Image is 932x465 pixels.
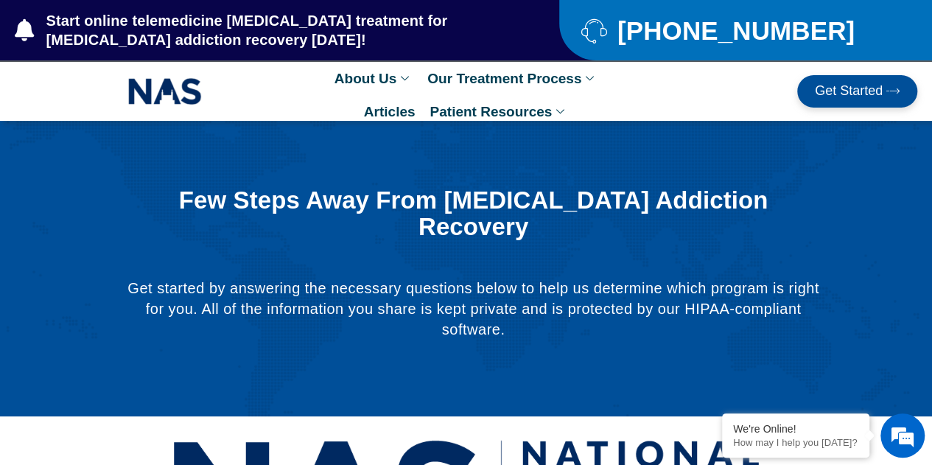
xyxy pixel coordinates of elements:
span: Get Started [815,84,883,99]
a: Patient Resources [422,95,575,128]
a: Our Treatment Process [420,62,605,95]
a: [PHONE_NUMBER] [581,18,895,43]
h1: Few Steps Away From [MEDICAL_DATA] Addiction Recovery [156,187,791,241]
span: Start online telemedicine [MEDICAL_DATA] treatment for [MEDICAL_DATA] addiction recovery [DATE]! [43,11,501,49]
img: NAS_email_signature-removebg-preview.png [128,74,202,108]
div: We're Online! [733,423,858,435]
a: Articles [357,95,423,128]
p: How may I help you today? [733,437,858,448]
span: [PHONE_NUMBER] [614,21,855,40]
p: Get started by answering the necessary questions below to help us determine which program is righ... [119,278,827,340]
a: Get Started [797,75,917,108]
a: Start online telemedicine [MEDICAL_DATA] treatment for [MEDICAL_DATA] addiction recovery [DATE]! [15,11,500,49]
a: About Us [327,62,420,95]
